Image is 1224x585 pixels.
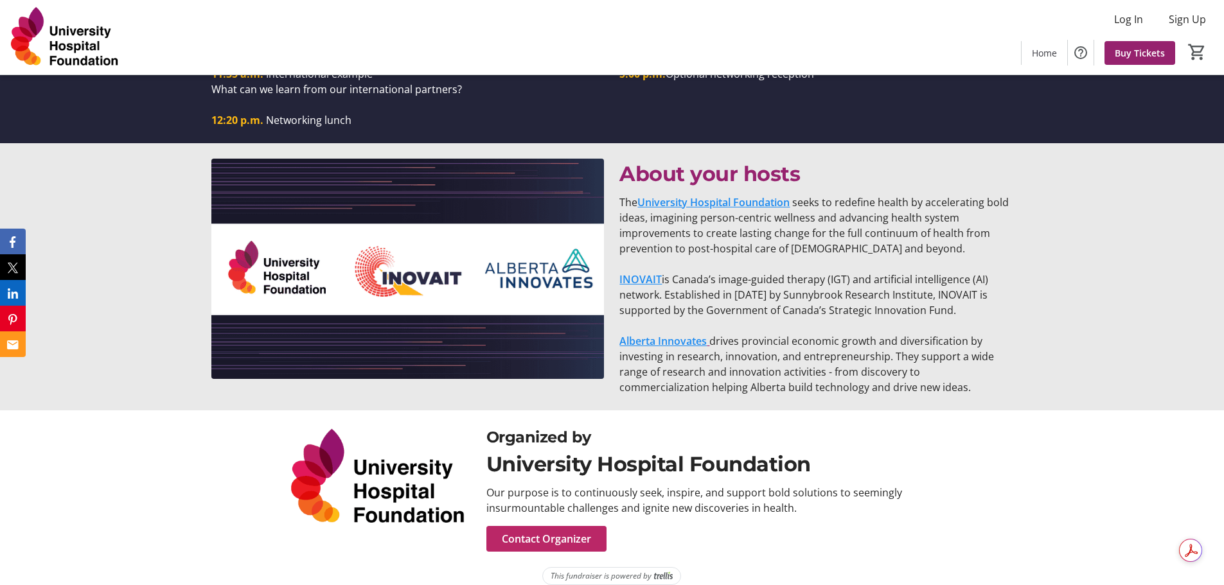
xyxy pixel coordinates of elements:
span: What can we learn from our international partners? [211,82,462,96]
span: Sign Up [1169,12,1206,27]
span: This fundraiser is powered by [551,570,652,582]
a: University Hospital Foundation [637,195,790,209]
button: Cart [1185,40,1209,64]
button: Log In [1104,9,1153,30]
div: Organized by [486,426,938,449]
div: Our purpose is to continuously seek, inspire, and support bold solutions to seemingly insurmounta... [486,485,938,516]
a: INOVAIT [619,272,662,286]
span: Buy Tickets [1115,46,1165,60]
img: University Hospital Foundation logo [286,426,470,530]
strong: 5:00 p.m. [619,67,666,81]
span: Networking lunch [266,113,351,127]
a: Home [1022,41,1067,65]
span: Log In [1114,12,1143,27]
img: Trellis Logo [654,572,673,581]
strong: 11:35 a.m. [211,67,263,81]
span: Contact Organizer [502,531,591,546]
span: Optional networking reception [666,67,814,81]
img: University Hospital Foundation's Logo [8,5,122,69]
a: Alberta Innovates [619,334,707,348]
button: Help [1068,40,1094,65]
a: Buy Tickets [1104,41,1175,65]
p: The seeks to redefine health by accelerating bold ideas, imagining person-centric wellness and ad... [619,195,1012,256]
p: is Canada’s image-guided therapy (IGT) and artificial intelligence (AI) network. Established in [... [619,272,1012,318]
span: Home [1032,46,1057,60]
p: drives provincial economic growth and diversification by investing in research, innovation, and e... [619,333,1012,395]
span: International example [266,67,373,81]
p: About your hosts [619,159,1012,189]
strong: 12:20 p.m. [211,113,263,127]
div: University Hospital Foundation [486,449,938,480]
button: Sign Up [1158,9,1216,30]
button: Contact Organizer [486,526,607,552]
img: undefined [211,159,604,380]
